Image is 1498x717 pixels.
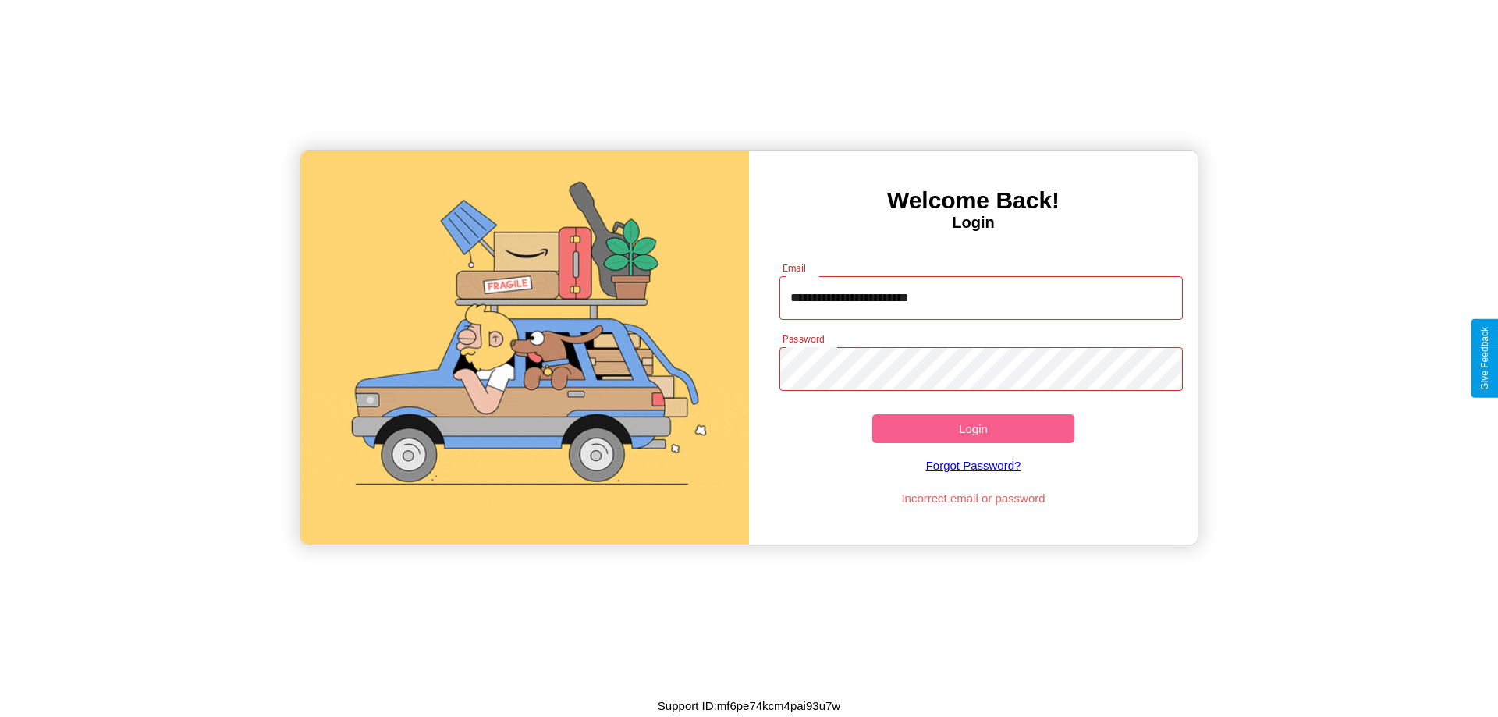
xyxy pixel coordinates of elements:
h3: Welcome Back! [749,187,1198,214]
label: Email [783,261,807,275]
label: Password [783,332,824,346]
a: Forgot Password? [772,443,1176,488]
img: gif [300,151,749,545]
button: Login [872,414,1074,443]
p: Incorrect email or password [772,488,1176,509]
p: Support ID: mf6pe74kcm4pai93u7w [658,695,840,716]
div: Give Feedback [1479,327,1490,390]
h4: Login [749,214,1198,232]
